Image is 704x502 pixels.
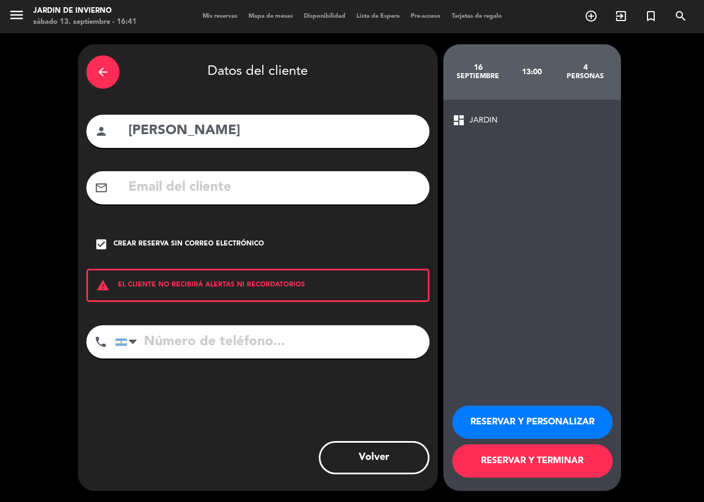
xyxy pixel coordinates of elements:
button: menu [8,7,25,27]
i: phone [94,335,107,349]
div: Crear reserva sin correo electrónico [113,239,264,250]
input: Email del cliente [127,176,421,199]
div: sábado 13. septiembre - 16:41 [33,17,137,28]
span: Tarjetas de regalo [446,13,508,19]
div: Datos del cliente [86,53,429,91]
i: check_box [95,238,108,251]
i: person [95,125,108,138]
input: Nombre del cliente [127,120,421,142]
span: JARDIN [469,114,498,127]
div: 13:00 [505,53,558,91]
i: add_circle_outline [584,9,598,23]
i: menu [8,7,25,23]
i: turned_in_not [644,9,658,23]
span: Pre-acceso [405,13,446,19]
i: mail_outline [95,181,108,194]
i: warning [88,279,118,292]
div: 4 [558,63,612,72]
input: Número de teléfono... [115,325,429,358]
div: EL CLIENTE NO RECIBIRÁ ALERTAS NI RECORDATORIOS [86,269,429,302]
div: JARDIN DE INVIERNO [33,6,137,17]
div: Argentina: +54 [116,326,141,358]
div: personas [558,72,612,81]
span: dashboard [452,114,465,127]
i: search [674,9,687,23]
span: Mis reservas [197,13,243,19]
div: septiembre [452,72,505,81]
button: RESERVAR Y TERMINAR [452,444,613,478]
div: 16 [452,63,505,72]
i: exit_to_app [614,9,628,23]
span: Disponibilidad [298,13,351,19]
button: Volver [319,441,429,474]
span: Lista de Espera [351,13,405,19]
span: Mapa de mesas [243,13,298,19]
button: RESERVAR Y PERSONALIZAR [452,406,613,439]
i: arrow_back [96,65,110,79]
